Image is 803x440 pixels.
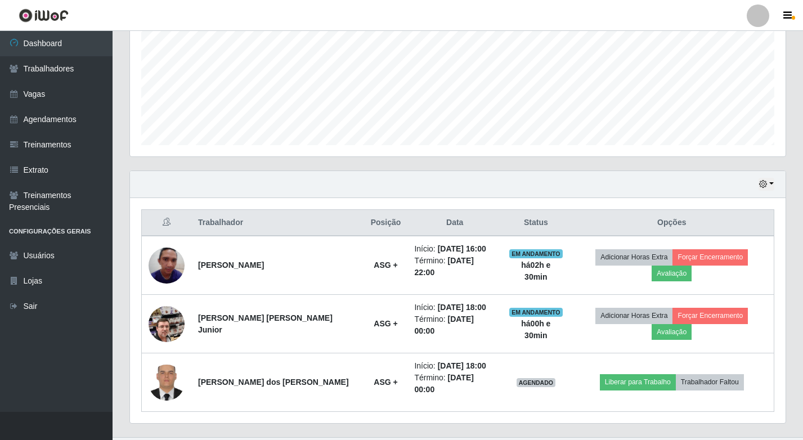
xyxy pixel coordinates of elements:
strong: ASG + [374,319,397,328]
li: Início: [414,243,495,255]
th: Data [407,210,502,236]
span: EM ANDAMENTO [509,308,563,317]
button: Avaliação [652,266,692,281]
li: Término: [414,255,495,279]
strong: ASG + [374,378,397,387]
time: [DATE] 16:00 [438,244,486,253]
img: 1699235527028.jpeg [149,292,185,356]
button: Avaliação [652,324,692,340]
li: Início: [414,302,495,313]
strong: há 00 h e 30 min [521,319,550,340]
img: 1740417182647.jpeg [149,358,185,406]
time: [DATE] 18:00 [438,303,486,312]
img: CoreUI Logo [19,8,69,23]
strong: há 02 h e 30 min [521,261,550,281]
strong: [PERSON_NAME] [PERSON_NAME] Junior [198,313,333,334]
button: Trabalhador Faltou [676,374,744,390]
strong: [PERSON_NAME] dos [PERSON_NAME] [198,378,349,387]
th: Trabalhador [191,210,364,236]
th: Posição [364,210,408,236]
th: Opções [570,210,774,236]
li: Início: [414,360,495,372]
li: Término: [414,372,495,396]
button: Adicionar Horas Extra [595,308,672,324]
img: 1700332760077.jpeg [149,241,185,289]
li: Término: [414,313,495,337]
th: Status [502,210,569,236]
button: Liberar para Trabalho [600,374,676,390]
strong: ASG + [374,261,397,270]
time: [DATE] 18:00 [438,361,486,370]
button: Forçar Encerramento [672,308,748,324]
button: Adicionar Horas Extra [595,249,672,265]
span: AGENDADO [517,378,556,387]
strong: [PERSON_NAME] [198,261,264,270]
span: EM ANDAMENTO [509,249,563,258]
button: Forçar Encerramento [672,249,748,265]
